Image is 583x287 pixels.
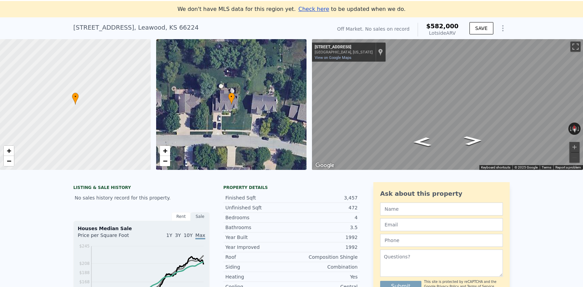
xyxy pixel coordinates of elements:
[298,5,405,13] div: to be updated when we do.
[570,42,581,52] button: Toggle fullscreen view
[78,225,205,232] div: Houses Median Sale
[79,244,90,249] tspan: $245
[7,146,11,155] span: +
[225,194,291,201] div: Finished Sqft
[314,161,336,170] a: Open this area in Google Maps (opens a new window)
[314,161,336,170] img: Google
[191,212,210,221] div: Sale
[72,93,79,105] div: •
[163,157,167,165] span: −
[225,273,291,280] div: Heating
[380,203,503,216] input: Name
[291,204,358,211] div: 472
[175,233,181,238] span: 3Y
[337,26,409,32] div: Off Market. No sales on record
[469,22,493,34] button: SAVE
[315,50,373,54] div: [GEOGRAPHIC_DATA], [US_STATE]
[225,254,291,260] div: Roof
[163,146,167,155] span: +
[481,165,510,170] button: Keyboard shortcuts
[291,224,358,231] div: 3.5
[514,165,538,169] span: © 2025 Google
[569,153,580,163] button: Zoom out
[79,280,90,284] tspan: $168
[171,212,191,221] div: Rent
[177,5,405,13] div: We don't have MLS data for this region yet.
[380,189,503,198] div: Ask about this property
[378,48,383,56] a: Show location on map
[184,233,193,238] span: 10Y
[291,234,358,241] div: 1992
[315,55,352,60] a: View on Google Maps
[291,273,358,280] div: Yes
[228,93,235,105] div: •
[555,165,581,169] a: Report a problem
[298,6,329,12] span: Check here
[380,218,503,231] input: Email
[225,264,291,270] div: Siding
[225,204,291,211] div: Unfinished Sqft
[4,146,14,156] a: Zoom in
[568,123,572,135] button: Rotate counterclockwise
[72,94,79,100] span: •
[577,123,581,135] button: Rotate clockwise
[542,165,551,169] a: Terms (opens in new tab)
[456,134,490,147] path: Go East, W 153rd Terrace
[291,254,358,260] div: Composition Shingle
[225,224,291,231] div: Bathrooms
[228,94,235,100] span: •
[426,30,459,36] div: Lotside ARV
[225,244,291,251] div: Year Improved
[225,214,291,221] div: Bedrooms
[380,234,503,247] input: Phone
[312,39,583,170] div: Street View
[79,261,90,266] tspan: $208
[426,22,459,30] span: $582,000
[4,156,14,166] a: Zoom out
[195,233,205,239] span: Max
[291,214,358,221] div: 4
[73,23,199,32] div: [STREET_ADDRESS] , Leawood , KS 66224
[7,157,11,165] span: −
[315,45,373,50] div: [STREET_ADDRESS]
[569,142,580,152] button: Zoom in
[79,270,90,275] tspan: $188
[291,264,358,270] div: Combination
[225,234,291,241] div: Year Built
[312,39,583,170] div: Map
[223,185,360,190] div: Property details
[291,244,358,251] div: 1992
[405,135,439,149] path: Go West, W 153rd Terrace
[73,192,210,204] div: No sales history record for this property.
[78,232,141,243] div: Price per Square Foot
[73,185,210,192] div: LISTING & SALE HISTORY
[166,233,172,238] span: 1Y
[160,156,170,166] a: Zoom out
[291,194,358,201] div: 3,457
[496,21,510,35] button: Show Options
[571,122,578,135] button: Reset the view
[160,146,170,156] a: Zoom in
